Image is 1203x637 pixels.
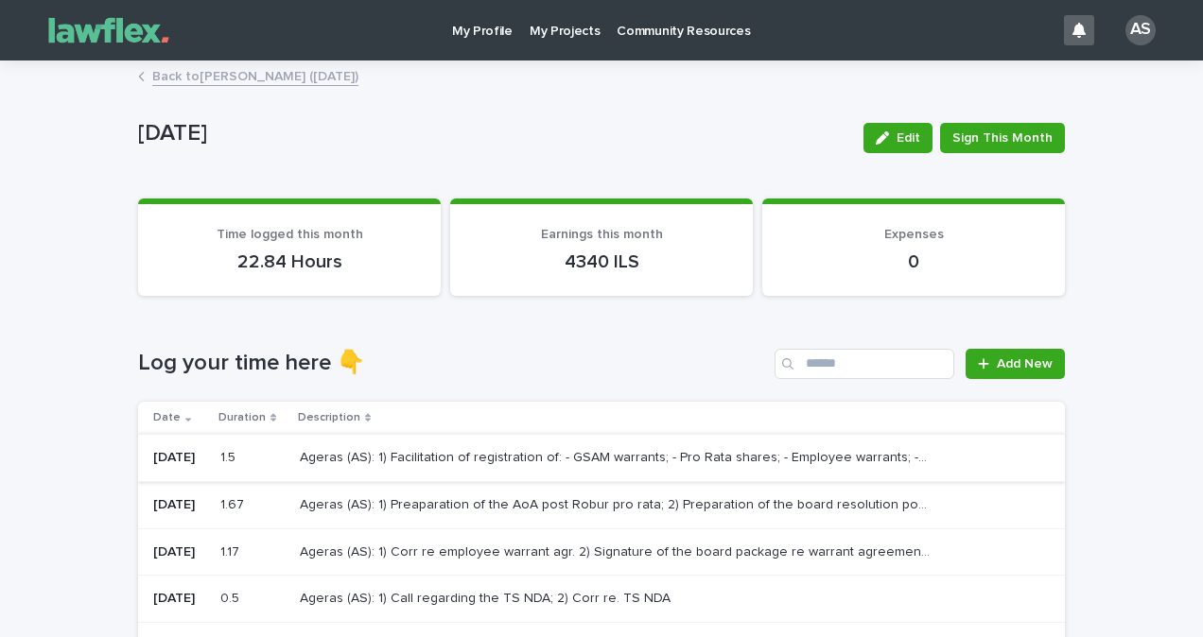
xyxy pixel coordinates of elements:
[161,250,418,273] p: 22.84 Hours
[220,446,239,466] p: 1.5
[300,446,934,466] p: Ageras (AS): 1) Facilitation of registration of: - GSAM warrants; - Pro Rata shares; - Employee w...
[966,349,1065,379] a: Add New
[138,528,1065,576] tr: [DATE]1.171.17 Ageras (AS): 1) Corr re employee warrant agr. 2) Signature of the board package re...
[138,481,1065,528] tr: [DATE]1.671.67 Ageras (AS): 1) Preaparation of the AoA post Robur pro rata; 2) Preparation of the...
[153,497,205,513] p: [DATE]
[300,587,674,607] p: Ageras (AS): 1) Call regarding the TS NDA; 2) Corr re. TS NDA
[217,228,363,241] span: Time logged this month
[138,576,1065,623] tr: [DATE]0.50.5 Ageras (AS): 1) Call regarding the TS NDA; 2) Corr re. TS NDAAgeras (AS): 1) Call re...
[997,357,1053,370] span: Add New
[897,131,920,145] span: Edit
[473,250,730,273] p: 4340 ILS
[300,493,934,513] p: Ageras (AS): 1) Preaparation of the AoA post Robur pro rata; 2) Preparation of the board resoluti...
[138,350,767,377] h1: Log your time here 👇
[138,434,1065,481] tr: [DATE]1.51.5 Ageras (AS): 1) Facilitation of registration of: - GSAM warrants; - Pro Rata shares;...
[220,587,243,607] p: 0.5
[940,123,1065,153] button: Sign This Month
[138,120,848,147] p: [DATE]
[785,250,1042,273] p: 0
[775,349,954,379] input: Search
[300,541,934,560] p: Ageras (AS): 1) Corr re employee warrant agr. 2) Signature of the board package re warrant agreem...
[153,544,205,560] p: [DATE]
[153,407,181,428] p: Date
[38,11,180,49] img: Gnvw4qrBSHOAfo8VMhG6
[884,228,944,241] span: Expenses
[1125,15,1156,45] div: AS
[220,493,248,513] p: 1.67
[863,123,933,153] button: Edit
[153,450,205,466] p: [DATE]
[298,407,360,428] p: Description
[220,541,243,560] p: 1.17
[152,64,358,86] a: Back to[PERSON_NAME] ([DATE])
[541,228,663,241] span: Earnings this month
[218,407,266,428] p: Duration
[952,129,1053,147] span: Sign This Month
[153,591,205,607] p: [DATE]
